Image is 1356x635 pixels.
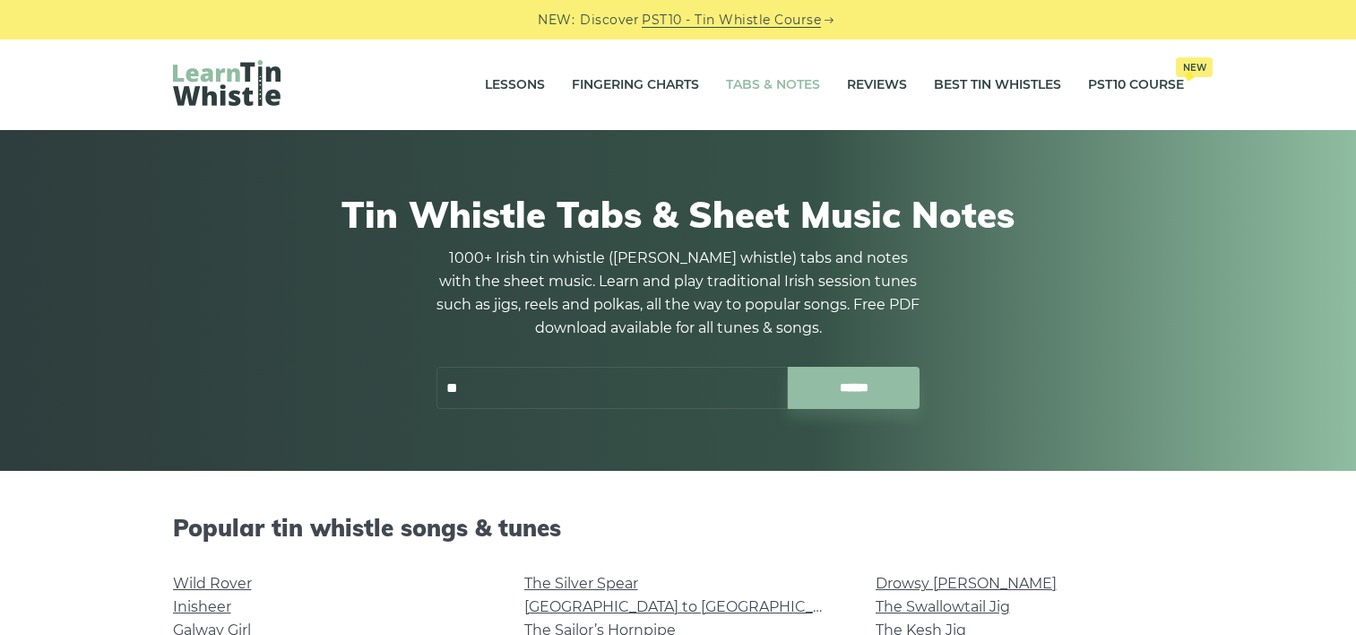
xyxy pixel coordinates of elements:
p: 1000+ Irish tin whistle ([PERSON_NAME] whistle) tabs and notes with the sheet music. Learn and pl... [436,247,920,340]
h1: Tin Whistle Tabs & Sheet Music Notes [173,193,1184,236]
a: Tabs & Notes [726,63,820,108]
a: Fingering Charts [572,63,699,108]
a: Wild Rover [173,575,252,592]
a: PST10 CourseNew [1088,63,1184,108]
img: LearnTinWhistle.com [173,60,281,106]
h2: Popular tin whistle songs & tunes [173,514,1184,542]
a: Reviews [847,63,907,108]
a: Best Tin Whistles [934,63,1061,108]
a: Lessons [485,63,545,108]
a: [GEOGRAPHIC_DATA] to [GEOGRAPHIC_DATA] [524,598,855,615]
span: New [1176,57,1213,77]
a: The Silver Spear [524,575,638,592]
a: Inisheer [173,598,231,615]
a: Drowsy [PERSON_NAME] [876,575,1057,592]
a: The Swallowtail Jig [876,598,1010,615]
